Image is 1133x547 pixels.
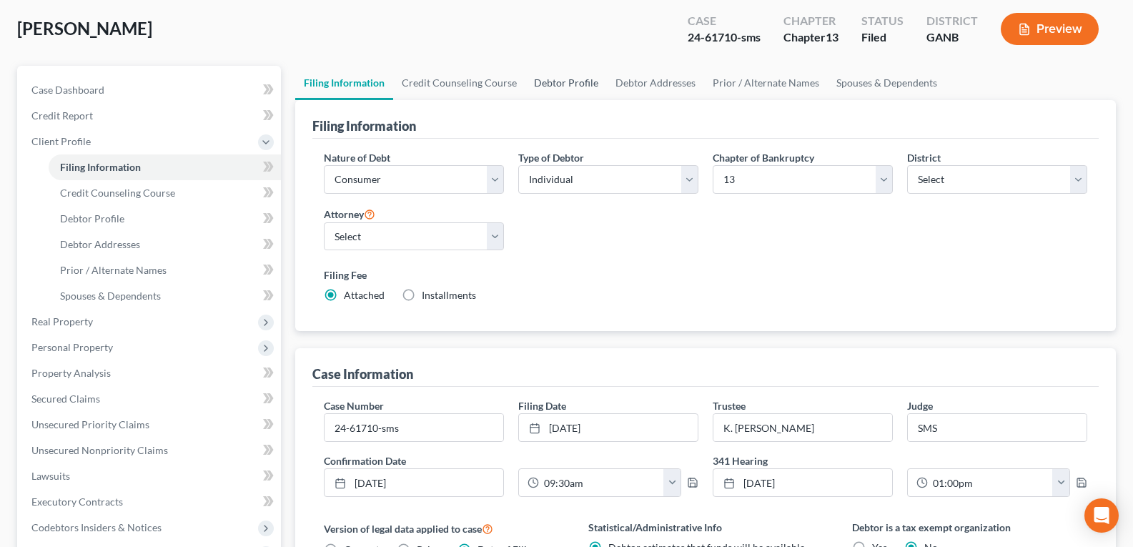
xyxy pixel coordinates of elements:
[49,154,281,180] a: Filing Information
[713,398,746,413] label: Trustee
[20,77,281,103] a: Case Dashboard
[31,135,91,147] span: Client Profile
[20,489,281,515] a: Executory Contracts
[60,264,167,276] span: Prior / Alternate Names
[49,232,281,257] a: Debtor Addresses
[704,66,828,100] a: Prior / Alternate Names
[31,109,93,122] span: Credit Report
[31,521,162,533] span: Codebtors Insiders & Notices
[828,66,946,100] a: Spouses & Dependents
[31,315,93,327] span: Real Property
[861,29,904,46] div: Filed
[713,414,892,441] input: --
[31,393,100,405] span: Secured Claims
[783,13,838,29] div: Chapter
[312,365,413,383] div: Case Information
[393,66,525,100] a: Credit Counseling Course
[324,398,384,413] label: Case Number
[31,341,113,353] span: Personal Property
[324,205,375,222] label: Attorney
[344,289,385,301] span: Attached
[518,398,566,413] label: Filing Date
[908,414,1087,441] input: --
[713,150,814,165] label: Chapter of Bankruptcy
[49,257,281,283] a: Prior / Alternate Names
[60,161,141,173] span: Filing Information
[31,470,70,482] span: Lawsuits
[713,469,892,496] a: [DATE]
[826,30,838,44] span: 13
[31,496,123,508] span: Executory Contracts
[1001,13,1099,45] button: Preview
[324,150,390,165] label: Nature of Debt
[31,367,111,379] span: Property Analysis
[317,453,706,468] label: Confirmation Date
[907,150,941,165] label: District
[312,117,416,134] div: Filing Information
[926,13,978,29] div: District
[926,29,978,46] div: GANB
[422,289,476,301] span: Installments
[20,103,281,129] a: Credit Report
[852,520,1087,535] label: Debtor is a tax exempt organization
[31,418,149,430] span: Unsecured Priority Claims
[607,66,704,100] a: Debtor Addresses
[518,150,584,165] label: Type of Debtor
[588,520,823,535] label: Statistical/Administrative Info
[20,463,281,489] a: Lawsuits
[325,469,503,496] a: [DATE]
[861,13,904,29] div: Status
[31,84,104,96] span: Case Dashboard
[706,453,1094,468] label: 341 Hearing
[907,398,933,413] label: Judge
[20,360,281,386] a: Property Analysis
[688,29,761,46] div: 24-61710-sms
[324,520,559,537] label: Version of legal data applied to case
[17,18,152,39] span: [PERSON_NAME]
[20,438,281,463] a: Unsecured Nonpriority Claims
[525,66,607,100] a: Debtor Profile
[60,290,161,302] span: Spouses & Dependents
[20,386,281,412] a: Secured Claims
[60,212,124,225] span: Debtor Profile
[324,267,1087,282] label: Filing Fee
[325,414,503,441] input: Enter case number...
[783,29,838,46] div: Chapter
[60,238,140,250] span: Debtor Addresses
[519,414,698,441] a: [DATE]
[928,469,1053,496] input: -- : --
[539,469,664,496] input: -- : --
[31,444,168,456] span: Unsecured Nonpriority Claims
[60,187,175,199] span: Credit Counseling Course
[49,206,281,232] a: Debtor Profile
[49,180,281,206] a: Credit Counseling Course
[688,13,761,29] div: Case
[49,283,281,309] a: Spouses & Dependents
[1084,498,1119,533] div: Open Intercom Messenger
[20,412,281,438] a: Unsecured Priority Claims
[295,66,393,100] a: Filing Information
